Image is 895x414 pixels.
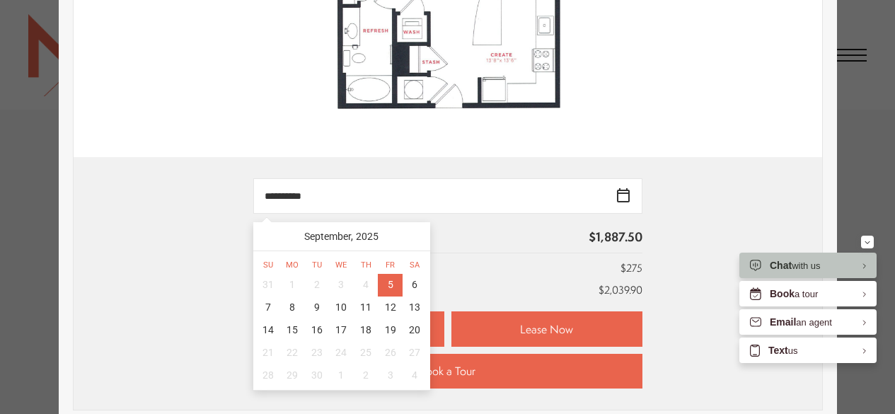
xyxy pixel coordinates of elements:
div: 14 [256,319,281,342]
div: 9 [305,297,330,319]
div: Fr [378,260,403,272]
p: $2,039.90 [599,282,642,297]
div: 18 [354,319,379,342]
div: 11 [354,297,379,319]
div: 13 [403,297,427,319]
div: 5 [378,274,403,297]
div: Sa [403,260,427,272]
p: $1,887.50 [589,228,642,246]
div: 8 [280,297,305,319]
div: 16 [305,319,330,342]
div: 17 [329,319,354,342]
div: 20 [403,319,427,342]
p: $275 [620,260,642,275]
div: September, [299,225,384,248]
i: 2025 [356,229,379,244]
div: 12 [378,297,403,319]
span: Book a Tour [420,363,475,379]
div: 19 [378,319,403,342]
div: We [329,260,354,272]
div: 7 [256,297,281,319]
a: Book a Tour [253,354,642,389]
div: 6 [403,274,427,297]
div: Th [354,260,379,272]
div: 10 [329,297,354,319]
div: 15 [280,319,305,342]
div: Su [256,260,281,272]
div: Mo [280,260,305,272]
div: Tu [305,260,330,272]
a: Lease Now [451,311,642,347]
